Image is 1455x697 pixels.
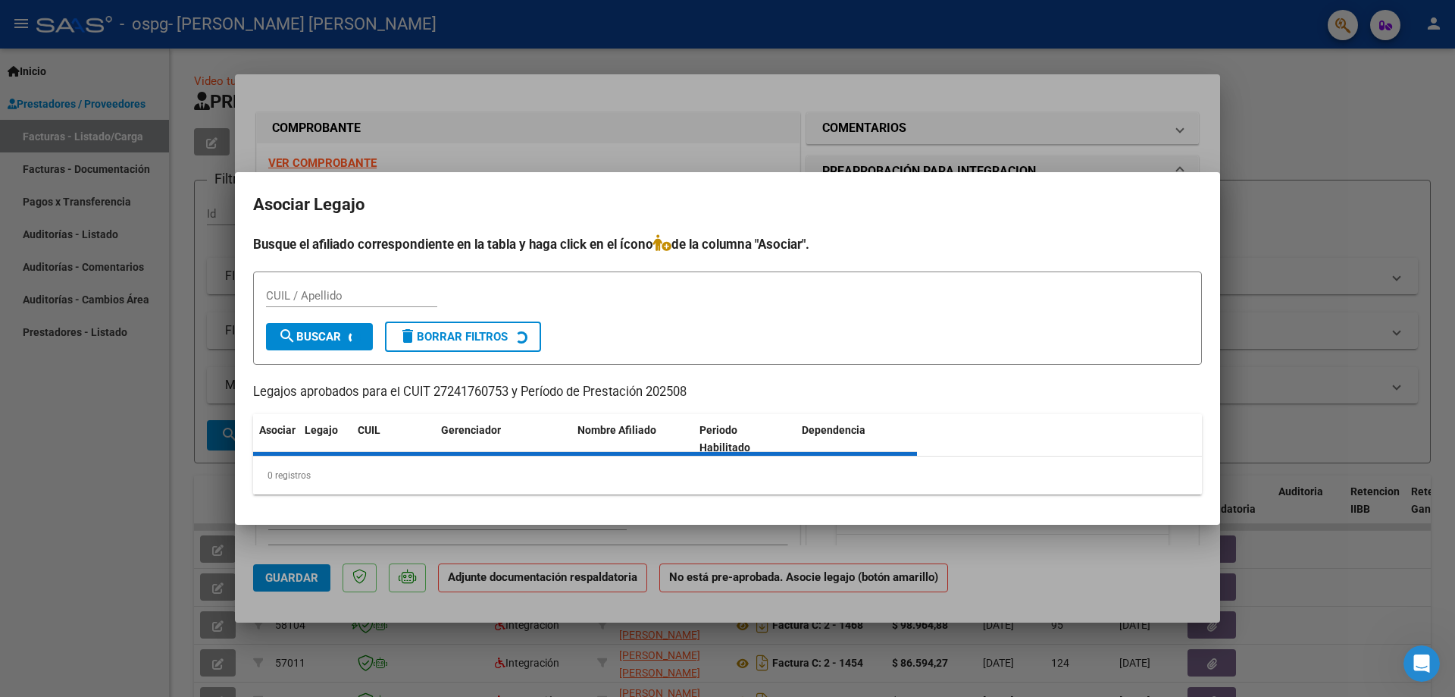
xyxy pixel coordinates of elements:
[305,424,338,436] span: Legajo
[441,424,501,436] span: Gerenciador
[278,327,296,345] mat-icon: search
[253,457,1202,494] div: 0 registros
[435,414,571,464] datatable-header-cell: Gerenciador
[1403,645,1440,682] iframe: Intercom live chat
[399,327,417,345] mat-icon: delete
[385,322,541,352] button: Borrar Filtros
[802,424,865,436] span: Dependencia
[266,323,373,350] button: Buscar
[299,414,352,464] datatable-header-cell: Legajo
[253,190,1202,219] h2: Asociar Legajo
[278,330,341,344] span: Buscar
[577,424,656,436] span: Nombre Afiliado
[796,414,918,464] datatable-header-cell: Dependencia
[253,383,1202,402] p: Legajos aprobados para el CUIT 27241760753 y Período de Prestación 202508
[253,234,1202,254] h4: Busque el afiliado correspondiente en la tabla y haga click en el ícono de la columna "Asociar".
[352,414,435,464] datatable-header-cell: CUIL
[399,330,508,344] span: Borrar Filtros
[693,414,796,464] datatable-header-cell: Periodo Habilitado
[253,414,299,464] datatable-header-cell: Asociar
[358,424,380,436] span: CUIL
[259,424,296,436] span: Asociar
[571,414,693,464] datatable-header-cell: Nombre Afiliado
[699,424,750,454] span: Periodo Habilitado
